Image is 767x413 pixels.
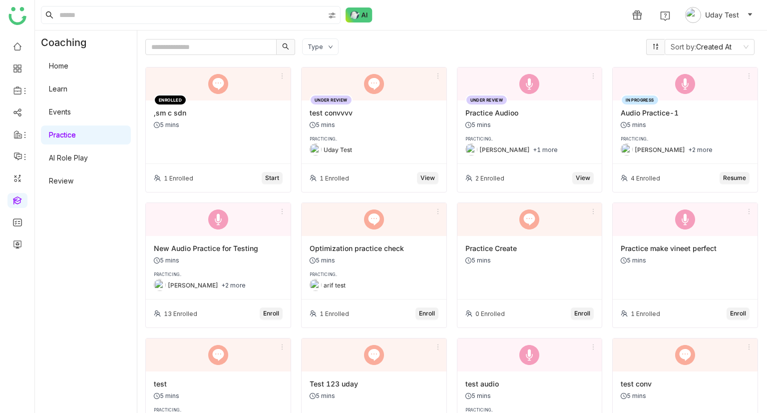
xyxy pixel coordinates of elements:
[49,153,88,162] a: AI Role Play
[465,94,508,105] div: UNDER REVIEW
[324,281,346,289] div: arif test
[154,244,283,252] div: New Audio Practice for Testing
[8,7,26,25] img: logo
[533,146,558,153] div: +1 more
[419,309,435,318] span: Enroll
[310,94,353,105] div: UNDER REVIEW
[465,392,491,399] div: 5 mins
[465,143,477,155] img: 684a9b22de261c4b36a3d00f
[310,121,335,128] div: 5 mins
[35,30,101,54] div: Coaching
[208,209,228,229] img: practice_audio.svg
[723,173,746,183] span: Resume
[660,11,670,21] img: help.svg
[154,407,283,412] div: PRACTICING..
[364,209,384,229] img: practice_conversation.svg
[310,379,438,388] div: Test 123 uday
[364,74,384,94] img: practice_conversation.svg
[346,7,373,22] img: ask-buddy-normal.svg
[164,310,197,317] div: 13 Enrolled
[621,143,633,155] img: 684a9b3fde261c4b36a3d19f
[308,43,323,50] div: Type
[420,173,435,183] span: View
[631,174,660,182] div: 4 Enrolled
[49,84,67,93] a: Learn
[310,136,438,141] div: PRACTICING..
[631,310,660,317] div: 1 Enrolled
[310,108,438,117] div: test convvvv
[621,121,646,128] div: 5 mins
[262,172,283,184] button: Start
[675,345,695,365] img: practice_conversation.svg
[730,309,746,318] span: Enroll
[154,279,166,291] img: 684a9b6bde261c4b36a3d2e3
[727,307,750,319] button: Enroll
[310,272,438,277] div: PRACTICING..
[154,392,179,399] div: 5 mins
[364,345,384,365] img: practice_conversation.svg
[265,173,279,183] span: Start
[328,11,336,19] img: search-type.svg
[621,94,659,105] div: IN PROGRESS
[720,172,750,184] button: Resume
[635,146,685,153] div: [PERSON_NAME]
[465,256,491,264] div: 5 mins
[49,130,76,139] a: Practice
[260,307,283,319] button: Enroll
[310,392,335,399] div: 5 mins
[519,74,539,94] img: practice_audio.svg
[154,94,187,105] div: ENROLLED
[675,74,695,94] img: practice_audio.svg
[621,244,750,252] div: Practice make vineet perfect
[154,121,179,128] div: 5 mins
[49,176,73,185] a: Review
[465,379,594,388] div: test audio
[479,146,530,153] div: [PERSON_NAME]
[208,345,228,365] img: practice_conversation.svg
[465,407,594,412] div: PRACTICING..
[475,174,504,182] div: 2 Enrolled
[310,244,438,252] div: Optimization practice check
[576,173,590,183] span: View
[49,107,71,116] a: Events
[465,244,594,252] div: Practice Create
[324,146,352,153] div: Uday Test
[221,281,246,289] div: +2 more
[571,307,594,319] button: Enroll
[417,172,438,184] button: View
[164,174,193,182] div: 1 Enrolled
[465,121,491,128] div: 5 mins
[519,209,539,229] img: practice_conversation.svg
[621,379,750,388] div: test conv
[154,379,283,388] div: test
[208,74,228,94] img: practice_conversation.svg
[685,7,701,23] img: avatar
[621,136,750,141] div: PRACTICING..
[320,310,349,317] div: 1 Enrolled
[154,272,283,277] div: PRACTICING..
[154,256,179,264] div: 5 mins
[621,392,646,399] div: 5 mins
[705,9,739,20] span: Uday Test
[168,281,218,289] div: [PERSON_NAME]
[465,108,594,117] div: Practice Audioo
[49,61,68,70] a: Home
[675,209,695,229] img: practice_audio.svg
[688,146,713,153] div: +2 more
[310,256,335,264] div: 5 mins
[154,108,283,117] div: ,sm c sdn
[310,279,322,291] img: 684abccfde261c4b36a4c026
[621,256,646,264] div: 5 mins
[671,42,696,51] span: Sort by:
[310,143,322,155] img: 6851153c512bef77ea245893
[574,309,590,318] span: Enroll
[572,172,594,184] button: View
[263,309,279,318] span: Enroll
[465,136,594,141] div: PRACTICING..
[621,108,750,117] div: Audio Practice-1
[671,39,749,54] nz-select-item: Created At
[320,174,349,182] div: 1 Enrolled
[475,310,505,317] div: 0 Enrolled
[415,307,438,319] button: Enroll
[519,345,539,365] img: practice_audio.svg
